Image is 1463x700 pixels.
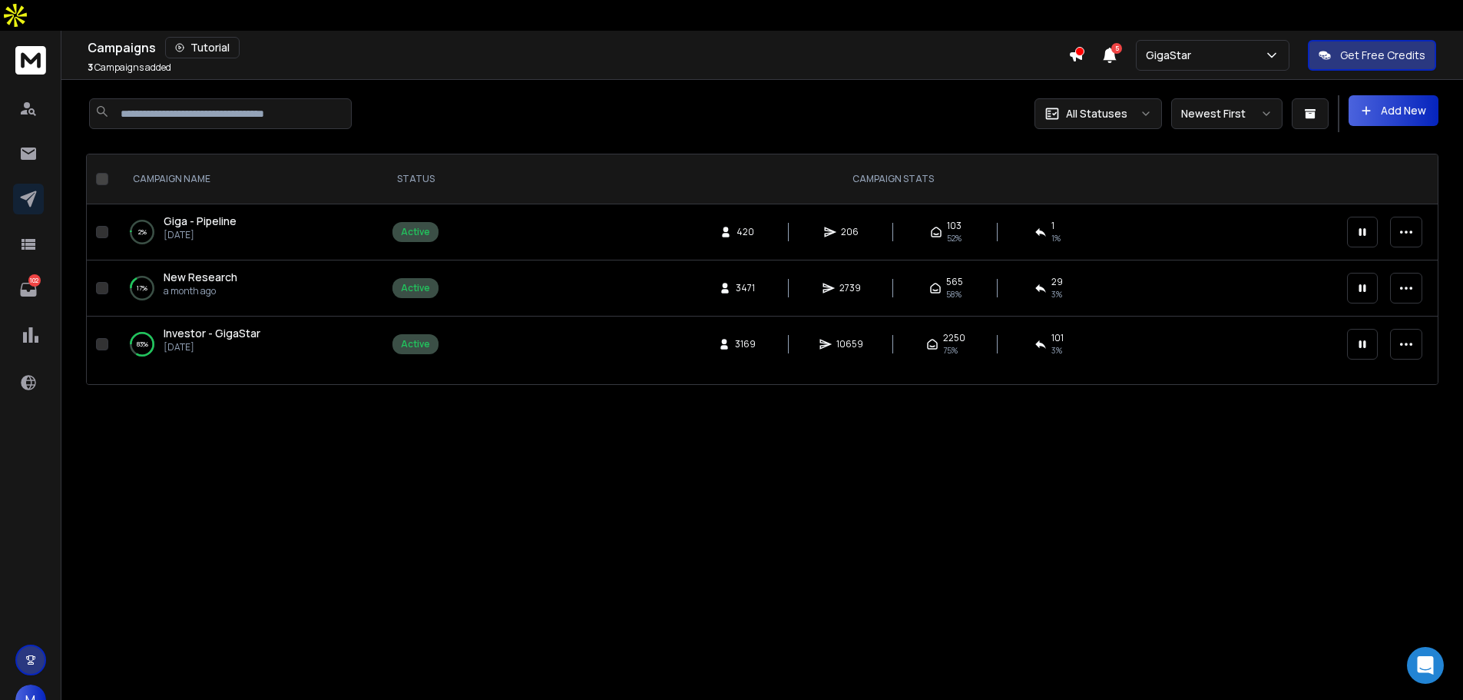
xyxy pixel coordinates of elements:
[164,270,237,285] a: New Research
[1051,220,1054,232] span: 1
[448,154,1338,204] th: CAMPAIGN STATS
[1349,95,1438,126] button: Add New
[1066,106,1127,121] p: All Statuses
[164,214,237,229] a: Giga - Pipeline
[164,270,237,284] span: New Research
[1051,232,1061,244] span: 1 %
[88,61,93,74] span: 3
[947,232,962,244] span: 52 %
[114,154,383,204] th: CAMPAIGN NAME
[114,260,383,317] td: 17%New Researcha month ago
[946,276,963,288] span: 565
[383,154,448,204] th: STATUS
[137,280,147,296] p: 17 %
[1308,40,1436,71] button: Get Free Credits
[1407,647,1444,684] div: Open Intercom Messenger
[1051,288,1062,300] span: 3 %
[164,214,237,228] span: Giga - Pipeline
[401,282,430,294] div: Active
[114,204,383,260] td: 2%Giga - Pipeline[DATE]
[943,332,965,344] span: 2250
[13,274,44,305] a: 102
[88,37,1068,58] div: Campaigns
[836,338,863,350] span: 10659
[1051,276,1063,288] span: 29
[114,317,383,373] td: 83%Investor - GigaStar[DATE]
[137,337,148,352] p: 83 %
[164,229,237,241] p: [DATE]
[841,226,859,238] span: 206
[401,338,430,350] div: Active
[1171,98,1283,129] button: Newest First
[165,37,240,58] button: Tutorial
[1051,332,1064,344] span: 101
[1146,48,1197,63] p: GigaStar
[1111,43,1122,54] span: 5
[164,326,260,340] span: Investor - GigaStar
[943,344,958,357] span: 75 %
[1051,344,1062,357] span: 3 %
[1340,48,1425,63] p: Get Free Credits
[947,220,962,232] span: 103
[138,224,147,240] p: 2 %
[735,338,756,350] span: 3169
[164,285,237,297] p: a month ago
[839,282,861,294] span: 2739
[88,61,171,74] p: Campaigns added
[946,288,962,300] span: 58 %
[736,282,755,294] span: 3471
[736,226,754,238] span: 420
[164,341,260,353] p: [DATE]
[401,226,430,238] div: Active
[164,326,260,341] a: Investor - GigaStar
[28,274,41,287] p: 102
